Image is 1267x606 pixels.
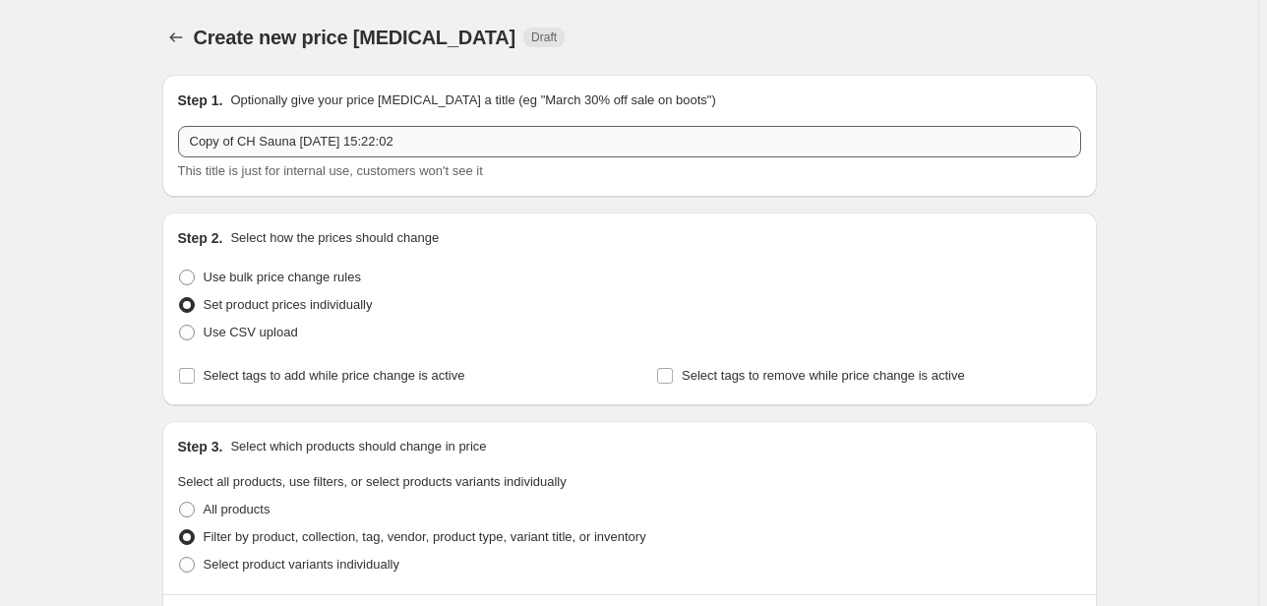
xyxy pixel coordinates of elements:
span: Select tags to remove while price change is active [682,368,965,383]
p: Optionally give your price [MEDICAL_DATA] a title (eg "March 30% off sale on boots") [230,91,715,110]
button: Price change jobs [162,24,190,51]
span: Select tags to add while price change is active [204,368,465,383]
span: Filter by product, collection, tag, vendor, product type, variant title, or inventory [204,529,646,544]
span: Use bulk price change rules [204,270,361,284]
span: Select product variants individually [204,557,399,572]
span: Draft [531,30,557,45]
h2: Step 1. [178,91,223,110]
p: Select which products should change in price [230,437,486,456]
input: 30% off holiday sale [178,126,1081,157]
h2: Step 2. [178,228,223,248]
p: Select how the prices should change [230,228,439,248]
span: Use CSV upload [204,325,298,339]
h2: Step 3. [178,437,223,456]
span: Create new price [MEDICAL_DATA] [194,27,516,48]
span: All products [204,502,271,516]
span: Select all products, use filters, or select products variants individually [178,474,567,489]
span: Set product prices individually [204,297,373,312]
span: This title is just for internal use, customers won't see it [178,163,483,178]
